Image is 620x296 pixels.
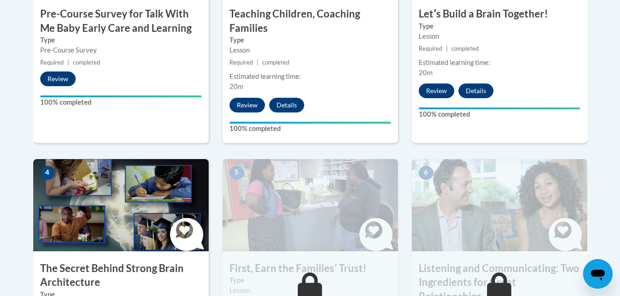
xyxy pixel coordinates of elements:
[419,166,433,180] span: 6
[33,7,209,36] h3: Pre-Course Survey for Talk With Me Baby Early Care and Learning
[67,59,69,66] span: |
[33,159,209,251] img: Course Image
[583,259,613,289] iframe: Button to launch messaging window
[262,59,289,66] span: completed
[229,83,243,90] span: 20m
[229,59,253,66] span: Required
[446,45,448,52] span: |
[73,59,100,66] span: completed
[229,124,391,134] label: 100% completed
[229,35,391,45] label: Type
[223,261,398,276] h3: First, Earn the Familiesʹ Trust!
[419,21,580,31] label: Type
[269,98,304,112] button: Details
[257,59,259,66] span: |
[229,45,391,55] div: Lesson
[419,107,580,109] div: Your progress
[223,7,398,36] h3: Teaching Children, Coaching Families
[412,159,587,251] img: Course Image
[229,166,244,180] span: 5
[458,83,494,98] button: Details
[40,35,202,45] label: Type
[40,166,55,180] span: 4
[40,45,202,55] div: Pre-Course Survey
[40,59,64,66] span: Required
[419,109,580,119] label: 100% completed
[229,122,391,124] div: Your progress
[419,58,580,68] div: Estimated learning time:
[412,7,587,21] h3: Letʹs Build a Brain Together!
[223,159,398,251] img: Course Image
[419,45,442,52] span: Required
[33,261,209,290] h3: The Secret Behind Strong Brain Architecture
[419,69,433,77] span: 20m
[419,31,580,41] div: Lesson
[40,97,202,107] label: 100% completed
[229,285,391,296] div: Lesson
[419,83,454,98] button: Review
[451,45,479,52] span: completed
[40,71,76,86] button: Review
[229,98,265,112] button: Review
[229,71,391,82] div: Estimated learning time:
[229,275,391,285] label: Type
[40,95,202,97] div: Your progress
